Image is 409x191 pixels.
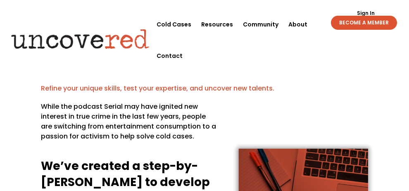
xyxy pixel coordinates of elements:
a: Community [243,9,278,40]
a: Resources [201,9,233,40]
a: Sign In [352,11,379,16]
p: Refine your unique skills, test your expertise, and uncover new talents. [41,84,368,93]
a: Contact [157,40,183,72]
a: About [288,9,307,40]
p: While the podcast Serial may have ignited new interest in true crime in the last few years, peopl... [41,102,217,148]
img: Uncovered logo [5,24,156,55]
a: BECOME A MEMBER [331,16,397,30]
a: Cold Cases [157,9,191,40]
